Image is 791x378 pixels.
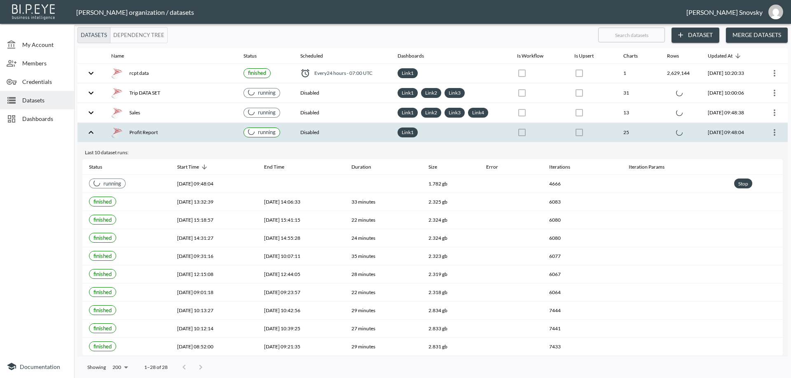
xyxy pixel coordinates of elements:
[622,211,728,229] th: {"type":"div","key":null,"ref":null,"props":{"style":{"fontSize":12},"children":[]},"_owner":null}
[428,162,437,172] div: Size
[549,162,570,172] div: Iterations
[510,123,568,142] th: {"type":{},"key":null,"ref":null,"props":{"disabled":true,"checked":false,"color":"primary","styl...
[76,8,686,16] div: [PERSON_NAME] organization / datasets
[300,51,323,61] div: Scheduled
[701,103,758,123] th: 2025-09-03, 09:48:38
[294,123,391,142] th: Disabled
[171,175,258,193] th: 2025-09-03, 09:48:04
[622,229,728,247] th: {"type":"div","key":null,"ref":null,"props":{"style":{"fontSize":12},"children":[]},"_owner":null}
[422,338,479,356] th: 2.831 gb
[686,8,763,16] div: [PERSON_NAME] Snovsky
[105,64,237,83] th: {"type":"div","key":null,"ref":null,"props":{"style":{"display":"flex","gap":16,"alignItems":"cen...
[345,211,422,229] th: 22 minutes
[144,364,168,371] p: 1–28 of 28
[424,108,439,117] a: Link2
[94,180,121,188] div: running
[294,83,391,103] th: Disabled
[257,193,345,211] th: 2025-09-02, 14:06:33
[398,51,435,61] span: Dashboards
[111,87,230,99] div: Trip DATA SET
[758,83,788,103] th: {"type":{"isMobxInjector":true,"displayName":"inject-with-userStore-stripeStore-datasetsStore(Obj...
[237,83,294,103] th: {"type":{},"key":null,"ref":null,"props":{"size":"small","label":{"type":"div","key":null,"ref":n...
[257,247,345,265] th: 2025-08-31, 10:07:11
[257,229,345,247] th: 2025-09-01, 14:55:28
[543,320,622,338] th: 7441
[622,175,728,193] th: {"type":"div","key":null,"ref":null,"props":{"style":{"fontSize":12},"children":[]},"_owner":null}
[510,103,568,123] th: {"type":{},"key":null,"ref":null,"props":{"disabled":true,"checked":false,"color":"primary","styl...
[248,128,276,136] div: running
[660,103,701,123] th: {"type":"div","key":null,"ref":null,"props":{"style":{"display":"flex","justifyContent":"center"}...
[549,162,581,172] span: Iterations
[422,175,479,193] th: 1.782 gb
[543,301,622,320] th: 7444
[568,103,617,123] th: {"type":{},"key":null,"ref":null,"props":{"disabled":true,"color":"primary","style":{"padding":0}...
[171,265,258,283] th: 2025-08-27, 12:15:08
[257,338,345,356] th: 2025-08-21, 09:21:35
[7,362,68,371] a: Documentation
[758,64,788,83] th: {"type":{"isMobxInjector":true,"displayName":"inject-with-userStore-stripeStore-datasetsStore(Obj...
[726,28,788,43] button: Merge Datasets
[345,247,422,265] th: 35 minutes
[424,88,439,97] a: Link2
[111,87,123,99] img: mssql icon
[171,247,258,265] th: 2025-08-31, 09:31:16
[87,364,106,371] p: Showing
[543,247,622,265] th: 6077
[708,51,732,61] div: Updated At
[391,64,510,83] th: {"type":"div","key":null,"ref":null,"props":{"style":{"display":"flex","flexWrap":"wrap","gap":6}...
[623,51,638,61] div: Charts
[94,343,112,350] span: finished
[94,271,112,277] span: finished
[447,88,462,97] a: Link3
[177,162,199,172] div: Start Time
[109,362,131,373] div: 200
[568,64,617,83] th: {"type":{},"key":null,"ref":null,"props":{"disabled":true,"color":"primary","style":{"padding":0}...
[445,108,465,118] div: Link3
[111,127,123,138] img: mssql icon
[257,211,345,229] th: 2025-09-01, 15:41:15
[345,338,422,356] th: 29 minutes
[111,67,230,79] div: rcpt data
[94,234,112,241] span: finished
[422,283,479,301] th: 2.318 gb
[728,247,783,265] th: {"key":null,"ref":null,"props":{},"_owner":null}
[22,77,68,86] span: Credentials
[82,193,171,211] th: {"type":{},"key":null,"ref":null,"props":{"size":"small","label":{"type":{},"key":null,"ref":null...
[243,51,257,61] div: Status
[94,253,112,259] span: finished
[422,229,479,247] th: 2.324 gb
[82,265,171,283] th: {"type":{},"key":null,"ref":null,"props":{"size":"small","label":{"type":{},"key":null,"ref":null...
[111,51,124,61] div: Name
[10,2,58,21] img: bipeye-logo
[400,68,415,78] a: Link1
[105,123,237,142] th: {"type":"div","key":null,"ref":null,"props":{"style":{"display":"flex","gap":16,"alignItems":"cen...
[257,320,345,338] th: 2025-08-24, 10:39:25
[667,51,690,61] span: Rows
[82,229,171,247] th: {"type":{},"key":null,"ref":null,"props":{"size":"small","label":{"type":{},"key":null,"ref":null...
[248,109,276,116] div: running
[421,88,441,98] div: Link2
[398,51,424,61] div: Dashboards
[171,211,258,229] th: 2025-09-01, 15:18:57
[445,88,465,98] div: Link3
[728,175,783,193] th: {"type":{},"key":null,"ref":null,"props":{"size":"small","clickable":true,"style":{"borderWidth":...
[421,108,441,118] div: Link2
[617,123,660,142] th: 25
[734,179,752,188] div: Stop
[728,301,783,320] th: {"key":null,"ref":null,"props":{},"_owner":null}
[708,51,743,61] span: Updated At
[111,51,135,61] span: Name
[667,51,679,61] div: Rows
[758,123,788,142] th: {"type":{"isMobxInjector":true,"displayName":"inject-with-userStore-stripeStore-datasetsStore(Obj...
[171,338,258,356] th: 2025-08-21, 08:52:00
[737,179,750,189] div: Stop
[400,108,415,117] a: Link1
[622,301,728,320] th: {"type":"div","key":null,"ref":null,"props":{"style":{"fontSize":12},"children":[]},"_owner":null}
[543,338,622,356] th: 7433
[264,162,295,172] span: End Time
[300,51,334,61] span: Scheduled
[237,123,294,142] th: {"type":{},"key":null,"ref":null,"props":{"size":"small","label":{"type":"div","key":null,"ref":n...
[543,175,622,193] th: 4666
[82,247,171,265] th: {"type":{},"key":null,"ref":null,"props":{"size":"small","label":{"type":{},"key":null,"ref":null...
[447,108,462,117] a: Link3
